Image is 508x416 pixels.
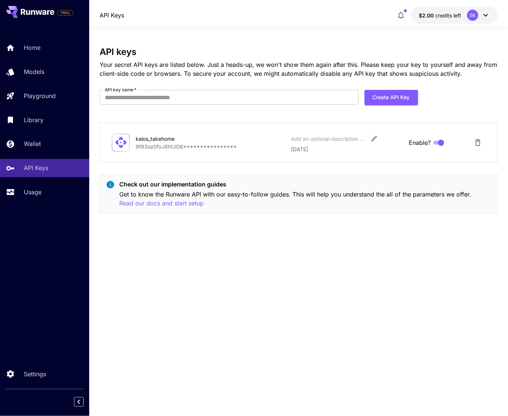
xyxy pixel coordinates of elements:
p: Home [24,43,41,52]
button: $2.00SK [411,7,498,24]
label: API key name [105,87,137,93]
div: Collapse sidebar [80,395,89,409]
nav: breadcrumb [100,11,124,20]
span: credits left [435,12,461,19]
p: Usage [24,188,42,196]
button: Read our docs and start setup [119,199,204,208]
a: API Keys [100,11,124,20]
div: Add an optional description or comment [291,135,365,143]
button: Create API Key [365,90,418,105]
span: $2.00 [419,12,435,19]
p: Wallet [24,139,41,148]
span: Enable? [409,138,431,147]
button: Edit [368,132,381,145]
p: API Keys [24,163,48,172]
span: Add your payment card to enable full platform functionality. [57,8,74,17]
span: TRIAL [58,10,73,16]
button: Collapse sidebar [74,397,84,407]
p: Get to know the Runware API with our easy-to-follow guides. This will help you understand the all... [119,190,491,208]
p: Playground [24,91,56,100]
button: Delete API Key [470,135,485,150]
p: Settings [24,370,46,378]
h3: API keys [100,47,498,57]
div: $2.00 [419,12,461,19]
p: Your secret API keys are listed below. Just a heads-up, we won't show them again after this. Plea... [100,60,498,78]
div: SK [467,10,478,21]
div: kalos_takehome [136,135,210,143]
p: Check out our implementation guides [119,180,491,189]
p: Library [24,116,43,124]
p: [DATE] [291,145,403,153]
p: Models [24,67,44,76]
